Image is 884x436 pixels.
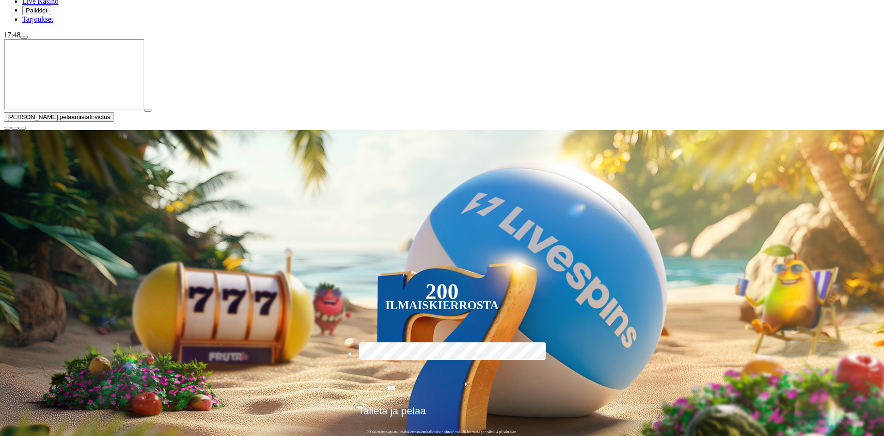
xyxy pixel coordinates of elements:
[357,341,410,368] label: €50
[4,39,144,110] iframe: Invictus
[11,127,18,130] button: chevron-down icon
[22,6,51,15] button: reward iconPalkkiot
[20,36,28,39] button: menu
[415,341,469,368] label: €150
[4,127,11,130] button: close icon
[355,430,529,435] span: 200 kierrätysvapaata ilmaiskierrosta ensitalletuksen yhteydessä. 50 kierrosta per päivä, 4 päivän...
[18,127,26,130] button: fullscreen icon
[90,113,110,120] span: Invictus
[144,109,151,112] button: play icon
[7,113,90,120] span: [PERSON_NAME] pelaamista
[4,112,114,122] button: [PERSON_NAME] pelaamistaInvictus
[474,341,527,368] label: €250
[22,15,53,23] a: gift-inverted iconTarjoukset
[363,402,366,408] span: €
[22,15,53,23] span: Tarjoukset
[358,405,426,424] span: Talleta ja pelaa
[465,380,468,389] span: €
[425,286,458,297] div: 200
[4,31,20,39] span: 17:48
[26,7,48,14] span: Palkkiot
[355,405,529,424] button: Talleta ja pelaa
[385,300,499,311] div: Ilmaiskierrosta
